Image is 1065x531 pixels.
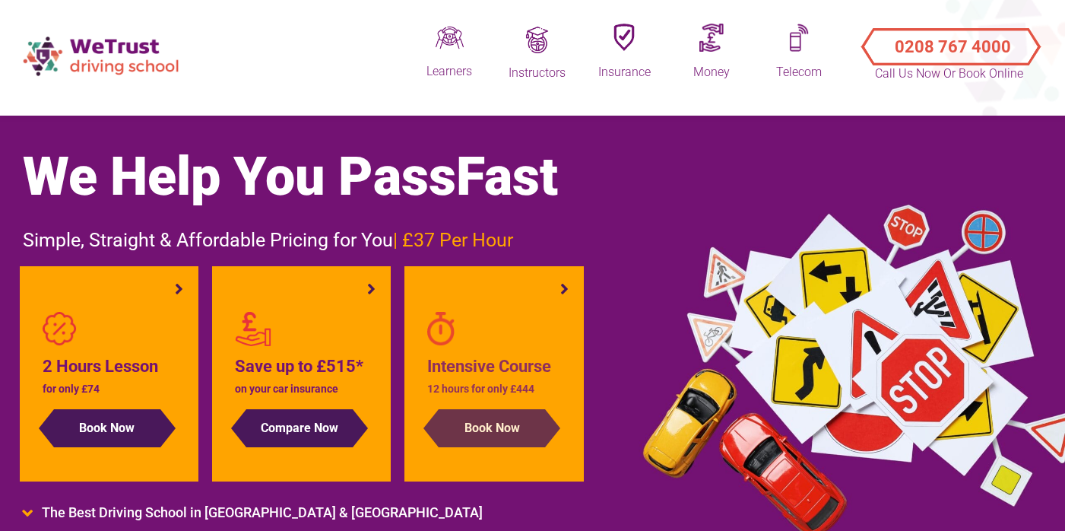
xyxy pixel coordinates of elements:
[586,64,662,81] div: Insurance
[761,64,837,81] div: Telecom
[54,409,160,447] button: Book Now
[23,229,513,251] span: Simple, Straight & Affordable Pricing for You
[411,63,487,80] div: Learners
[43,312,176,447] a: 2 Hours Lesson for only £74 Book Now
[23,504,888,521] li: The Best Driving School in [GEOGRAPHIC_DATA] & [GEOGRAPHIC_DATA]
[15,29,190,83] img: wetrust-ds-logo.png
[43,383,100,395] span: for only £74
[23,145,558,208] span: We Help You Pass
[867,24,1031,55] button: Call Us Now or Book Online
[436,24,464,52] img: Driveq.png
[43,312,77,346] img: badge-percent-light.png
[873,65,1025,83] p: Call Us Now or Book Online
[789,24,810,52] img: Mobileq.png
[524,27,550,53] img: Trainingq.png
[674,64,750,81] div: Money
[456,145,558,208] span: Fast
[43,354,176,380] h4: 2 Hours Lesson
[393,229,513,251] span: | £37 Per Hour
[235,354,369,380] h4: Save up to £515*
[699,24,724,52] img: Moneyq.png
[235,312,369,447] a: Save up to £515* on your car insurance Compare Now
[246,409,353,447] button: Compare Now
[427,354,561,380] h4: Intensive Course
[427,312,455,346] img: stopwatch-regular.png
[499,65,575,81] div: Instructors
[439,409,545,447] button: Book Now
[235,312,271,346] img: red-personal-loans2.png
[848,15,1050,68] a: Call Us Now or Book Online 0208 767 4000
[427,383,534,395] span: 12 hours for only £444
[613,24,635,52] img: Insuranceq.png
[427,312,561,447] a: Intensive Course 12 hours for only £444 Book Now
[235,383,338,395] span: on your car insurance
